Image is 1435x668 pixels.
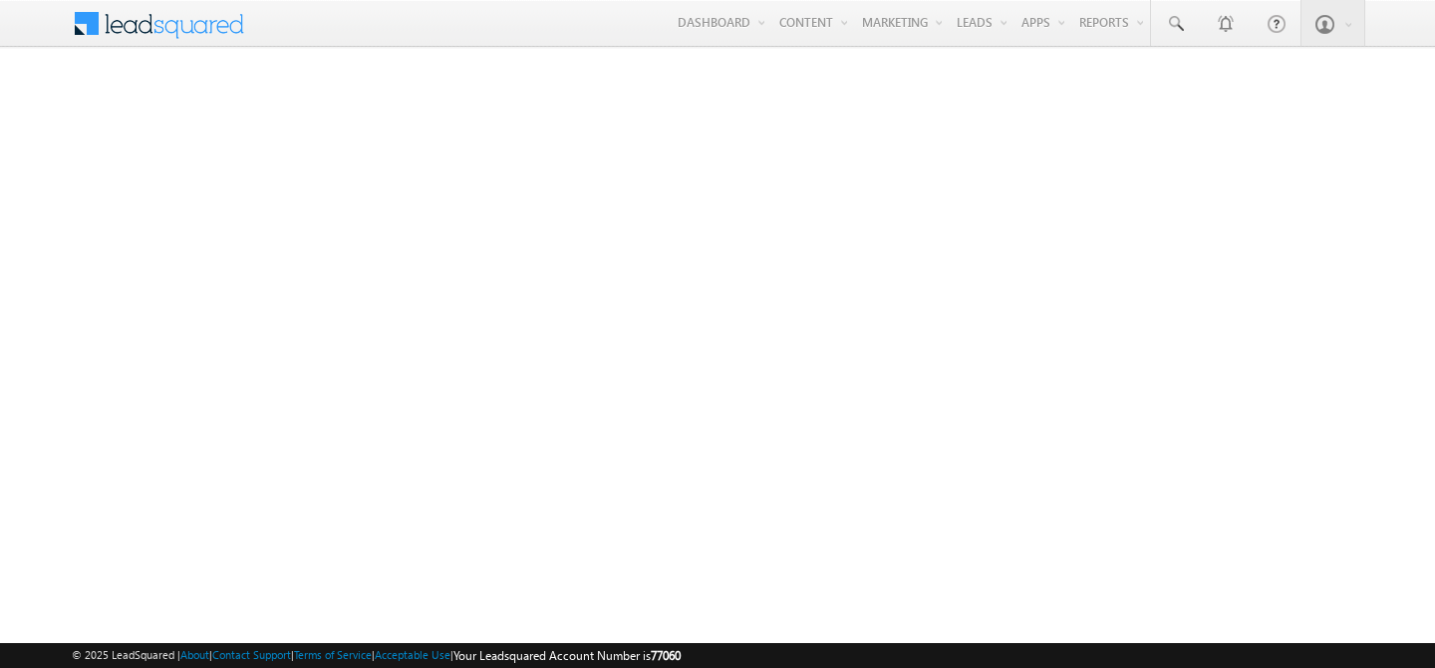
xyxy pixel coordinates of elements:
a: Terms of Service [294,648,372,661]
span: Your Leadsquared Account Number is [453,648,681,663]
span: 77060 [651,648,681,663]
a: Contact Support [212,648,291,661]
a: About [180,648,209,661]
span: © 2025 LeadSquared | | | | | [72,646,681,665]
a: Acceptable Use [375,648,450,661]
